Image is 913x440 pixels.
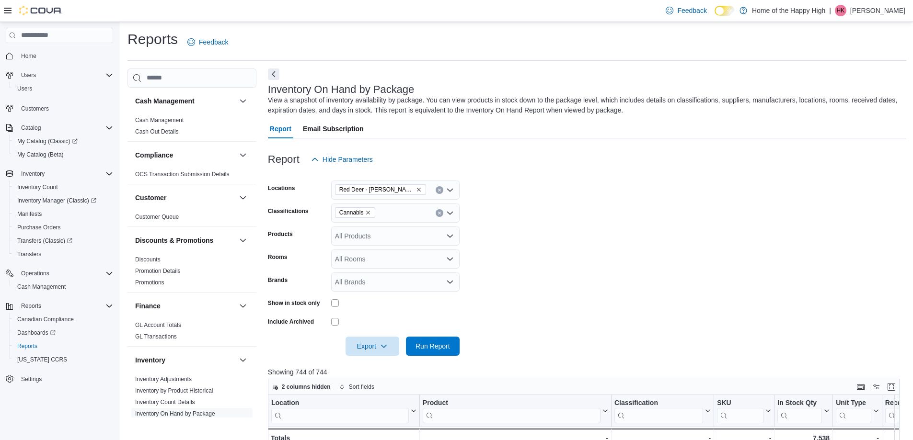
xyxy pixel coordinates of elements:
span: Transfers [13,248,113,260]
a: Manifests [13,208,46,220]
img: Cova [19,6,62,15]
button: Inventory [237,354,249,366]
a: GL Transactions [135,333,177,340]
a: Customer Queue [135,214,179,220]
button: Operations [2,267,117,280]
span: Manifests [17,210,42,218]
span: My Catalog (Classic) [13,135,113,147]
button: Reports [17,300,45,312]
span: My Catalog (Beta) [13,149,113,160]
a: Cash Management [135,117,184,124]
span: Users [17,85,32,92]
a: Promotion Details [135,268,181,274]
button: Clear input [436,209,443,217]
div: Location [271,399,409,423]
a: Inventory Manager (Classic) [10,194,117,207]
div: Classification [614,399,703,408]
p: [PERSON_NAME] [850,5,905,16]
button: In Stock Qty [777,399,830,423]
a: Dashboards [13,327,59,338]
button: Customers [2,101,117,115]
span: Operations [21,270,49,277]
button: Reports [2,299,117,313]
span: Promotion Details [135,267,181,275]
a: [US_STATE] CCRS [13,354,71,365]
button: Remove Red Deer - Dawson Centre - Fire & Flower from selection in this group [416,187,422,192]
input: Dark Mode [715,6,735,16]
div: Unit Type [836,399,871,423]
a: Reports [13,340,41,352]
span: HK [837,5,845,16]
button: Catalog [2,121,117,135]
button: Location [271,399,416,423]
span: Cannabis [339,208,364,217]
button: Display options [870,381,882,393]
button: Reports [10,339,117,353]
span: Transfers (Classic) [17,237,72,245]
a: Cash Out Details [135,128,179,135]
span: Canadian Compliance [13,314,113,325]
a: Users [13,83,36,94]
span: Operations [17,268,113,279]
span: Cash Management [17,283,66,291]
span: Sort fields [349,383,374,391]
span: Purchase Orders [13,222,113,233]
button: Inventory [2,167,117,181]
a: Transfers (Classic) [10,234,117,248]
button: Discounts & Promotions [135,236,235,245]
span: Settings [21,375,42,383]
h3: Finance [135,301,161,311]
span: Red Deer - Dawson Centre - Fire & Flower [335,184,426,195]
button: Export [346,337,399,356]
span: Dashboards [13,327,113,338]
span: Report [270,119,291,138]
span: Users [17,69,113,81]
span: Run Report [416,341,450,351]
div: Finance [127,319,256,346]
button: Finance [237,300,249,312]
button: Manifests [10,207,117,221]
span: Reports [21,302,41,310]
button: My Catalog (Beta) [10,148,117,161]
label: Include Archived [268,318,314,326]
span: Purchase Orders [17,224,61,231]
a: Canadian Compliance [13,314,78,325]
a: Promotions [135,279,164,286]
button: Open list of options [446,255,454,263]
button: Purchase Orders [10,221,117,234]
span: Canadian Compliance [17,316,74,323]
div: Location [271,399,409,408]
div: Customer [127,211,256,226]
button: Customer [237,192,249,203]
nav: Complex example [6,45,113,411]
a: Inventory by Product Historical [135,387,213,394]
span: Users [13,83,113,94]
div: SKU [717,399,763,408]
div: Discounts & Promotions [127,254,256,292]
a: Transfers [13,248,45,260]
span: Inventory On Hand by Package [135,410,215,417]
button: Users [10,82,117,95]
a: Inventory Count Details [135,399,195,406]
span: Washington CCRS [13,354,113,365]
a: GL Account Totals [135,322,181,328]
button: Clear input [436,186,443,194]
span: Cash Out Details [135,128,179,135]
div: In Stock Qty [777,399,822,408]
span: Reports [17,300,113,312]
p: Showing 744 of 744 [268,367,906,377]
div: Classification [614,399,703,423]
button: Enter fullscreen [886,381,897,393]
div: Cash Management [127,114,256,141]
span: Feedback [677,6,706,15]
button: Finance [135,301,235,311]
span: Cash Management [135,116,184,124]
h3: Inventory On Hand by Package [268,84,415,95]
span: Promotions [135,279,164,286]
button: Customer [135,193,235,203]
span: Inventory [21,170,45,178]
span: Inventory Manager (Classic) [17,197,96,204]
